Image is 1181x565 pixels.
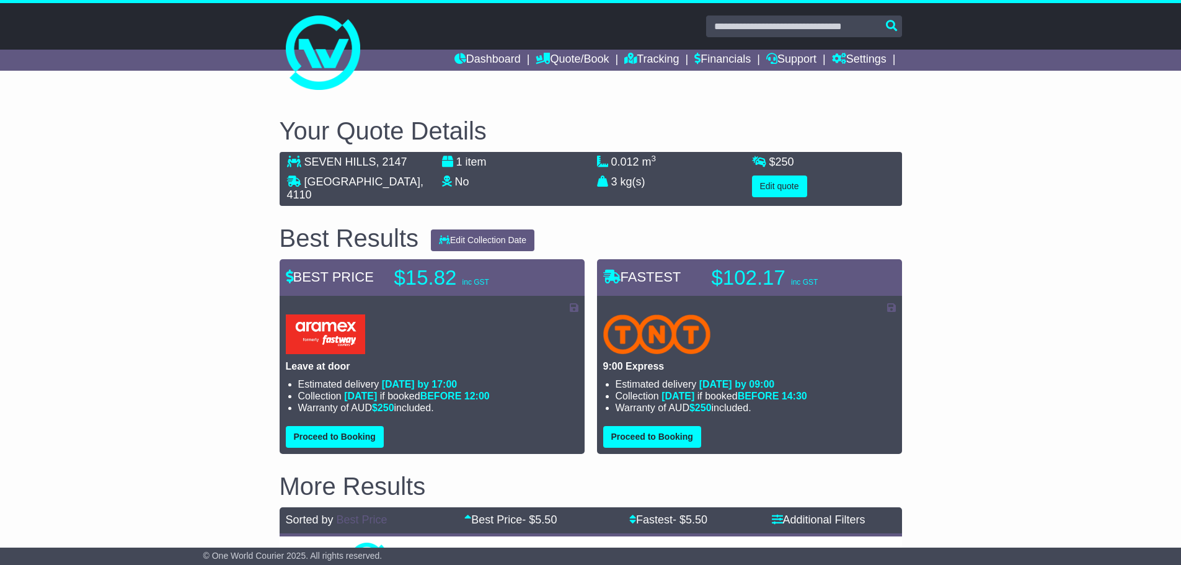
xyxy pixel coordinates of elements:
span: $ [372,403,394,413]
span: SEVEN HILLS [304,156,376,168]
span: if booked [661,391,807,401]
span: BEFORE [420,391,462,401]
span: 5.50 [535,514,557,526]
span: FASTEST [603,269,681,285]
p: $102.17 [712,265,867,290]
span: if booked [344,391,489,401]
span: Sorted by [286,514,334,526]
span: BEST PRICE [286,269,374,285]
span: 1 [456,156,462,168]
span: © One World Courier 2025. All rights reserved. [203,551,383,561]
h2: Your Quote Details [280,117,902,145]
span: [DATE] by 17:00 [382,379,458,389]
li: Warranty of AUD included. [298,402,578,414]
li: Warranty of AUD included. [616,402,896,414]
li: Collection [616,390,896,402]
span: 250 [378,403,394,413]
span: [DATE] by 09:00 [699,379,775,389]
a: Dashboard [454,50,521,71]
span: m [642,156,657,168]
span: 250 [776,156,794,168]
span: $ [689,403,712,413]
span: [DATE] [661,391,694,401]
sup: 3 [652,154,657,163]
button: Proceed to Booking [603,426,701,448]
a: Quote/Book [536,50,609,71]
li: Estimated delivery [616,378,896,390]
p: $15.82 [394,265,549,290]
span: BEFORE [738,391,779,401]
span: 0.012 [611,156,639,168]
img: Aramex: Leave at door [286,314,365,354]
button: Proceed to Booking [286,426,384,448]
span: No [455,176,469,188]
a: Tracking [624,50,679,71]
span: , 2147 [376,156,407,168]
span: item [466,156,487,168]
span: 14:30 [782,391,807,401]
span: kg(s) [621,176,645,188]
a: Settings [832,50,887,71]
span: $ [769,156,794,168]
p: 9:00 Express [603,360,896,372]
span: 5.50 [686,514,707,526]
p: Leave at door [286,360,578,372]
a: Support [766,50,816,71]
li: Estimated delivery [298,378,578,390]
span: [DATE] [344,391,377,401]
li: Collection [298,390,578,402]
span: 3 [611,176,617,188]
span: 250 [695,403,712,413]
span: [GEOGRAPHIC_DATA] [304,176,420,188]
a: Fastest- $5.50 [629,514,707,526]
a: Additional Filters [772,514,865,526]
span: 12:00 [464,391,490,401]
div: Best Results [273,225,425,252]
span: inc GST [791,278,818,287]
span: inc GST [462,278,489,287]
span: - $ [522,514,557,526]
button: Edit Collection Date [431,229,534,251]
a: Financials [694,50,751,71]
span: , 4110 [287,176,423,202]
h2: More Results [280,473,902,500]
button: Edit quote [752,176,807,197]
span: - $ [673,514,707,526]
img: TNT Domestic: 9:00 Express [603,314,711,354]
a: Best Price [337,514,387,526]
a: Best Price- $5.50 [464,514,557,526]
